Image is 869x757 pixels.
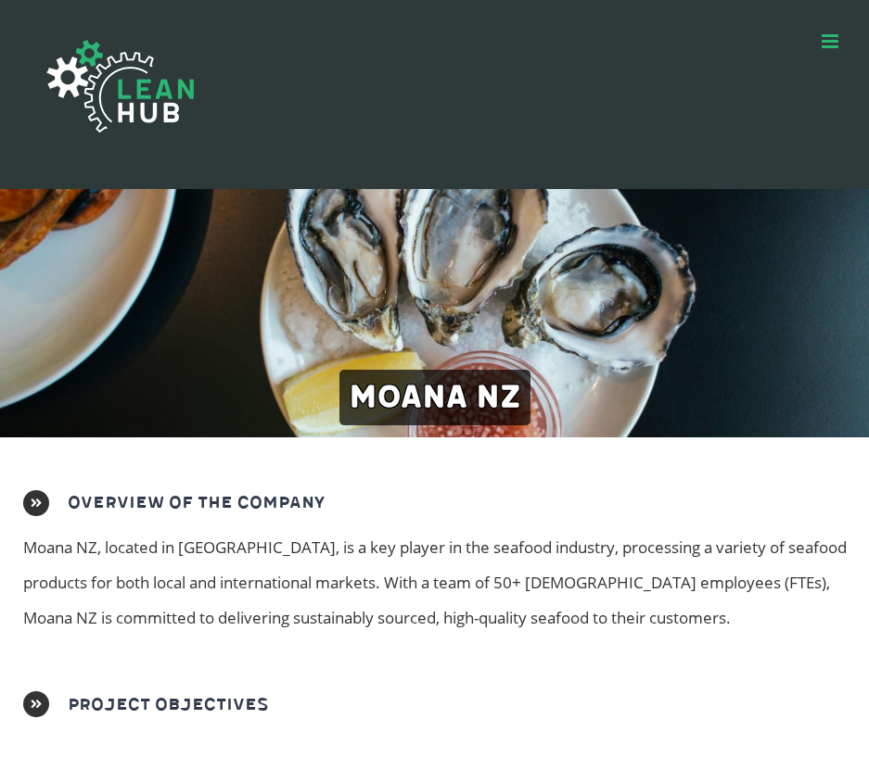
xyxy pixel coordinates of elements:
[339,370,530,425] span: Moana NZ
[28,20,213,152] img: The Lean Hub | Optimising productivity with Lean Logo
[822,32,841,51] a: Toggle mobile menu
[23,536,847,629] span: Moana NZ, located in [GEOGRAPHIC_DATA], is a key player in the seafood industry, processing a var...
[68,691,268,717] h2: Project Objectives
[68,490,325,516] h2: Overview of the Company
